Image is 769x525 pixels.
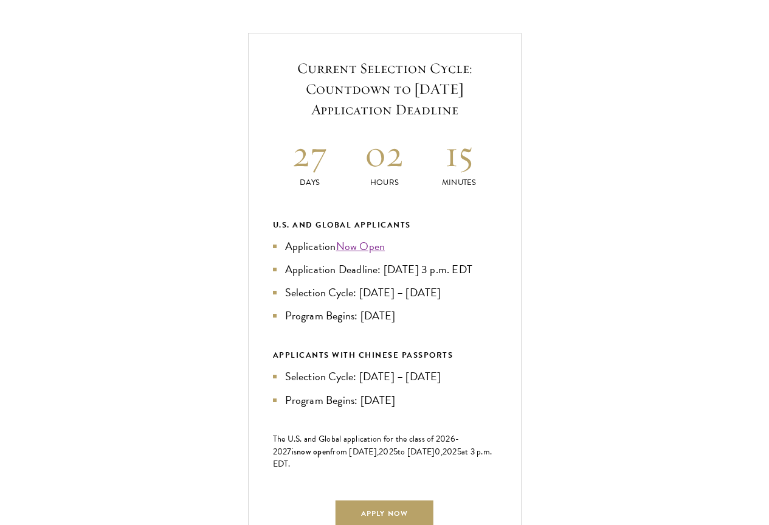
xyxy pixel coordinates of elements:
span: to [DATE] [398,445,435,458]
h2: 15 [422,131,497,176]
h2: 27 [273,131,348,176]
li: Program Begins: [DATE] [273,392,497,409]
p: Hours [347,176,422,189]
span: at 3 p.m. EDT. [273,445,492,470]
h2: 02 [347,131,422,176]
span: from [DATE], [330,445,379,458]
h5: Current Selection Cycle: Countdown to [DATE] Application Deadline [273,58,497,120]
a: Now Open [336,238,385,254]
span: -202 [273,433,460,458]
p: Minutes [422,176,497,189]
span: now open [297,445,330,457]
span: 6 [450,433,455,445]
div: APPLICANTS WITH CHINESE PASSPORTS [273,349,497,362]
li: Selection Cycle: [DATE] – [DATE] [273,368,497,385]
span: 5 [457,445,461,458]
div: U.S. and Global Applicants [273,218,497,232]
li: Application [273,238,497,255]
span: 0 [435,445,440,458]
span: 7 [287,445,291,458]
span: 202 [379,445,393,458]
span: 202 [443,445,457,458]
span: is [292,445,297,458]
p: Days [273,176,348,189]
li: Program Begins: [DATE] [273,307,497,324]
li: Selection Cycle: [DATE] – [DATE] [273,284,497,301]
span: 5 [393,445,398,458]
span: The U.S. and Global application for the class of 202 [273,433,450,445]
li: Application Deadline: [DATE] 3 p.m. EDT [273,261,497,278]
span: , [441,445,443,458]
